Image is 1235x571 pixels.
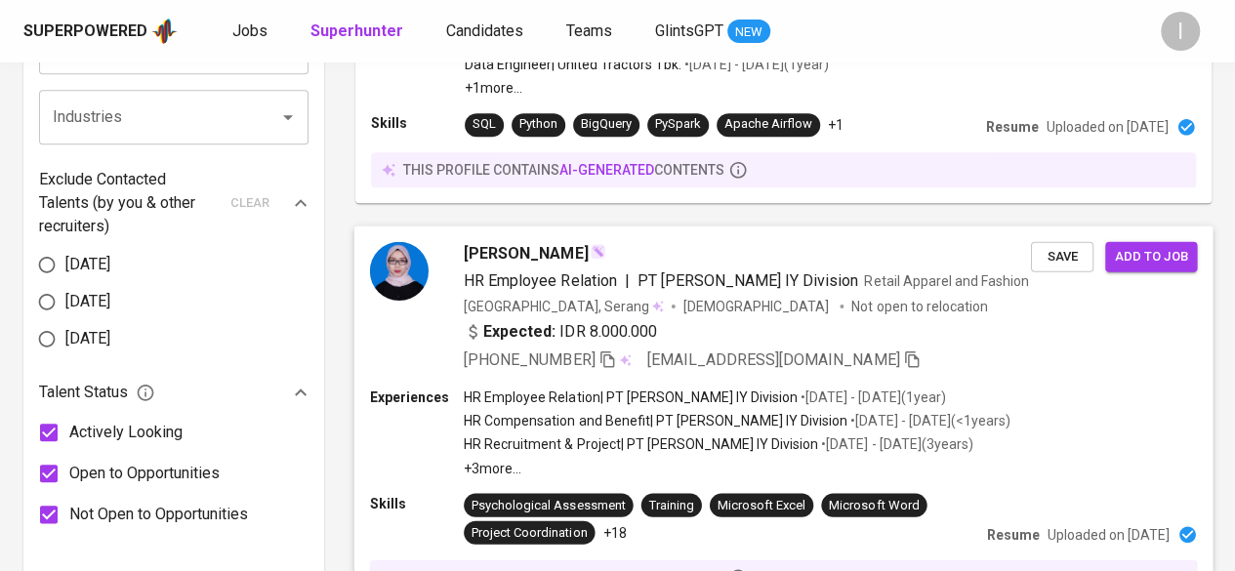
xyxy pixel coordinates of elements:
[683,296,832,315] span: [DEMOGRAPHIC_DATA]
[464,270,616,289] span: HR Employee Relation
[69,421,183,444] span: Actively Looking
[65,327,110,350] span: [DATE]
[232,21,268,40] span: Jobs
[829,496,919,514] div: Microsoft Word
[798,387,945,407] p: • [DATE] - [DATE] ( 1 year )
[655,20,770,44] a: GlintsGPT NEW
[851,296,987,315] p: Not open to relocation
[465,78,829,98] p: +1 more ...
[464,241,588,265] span: [PERSON_NAME]
[472,496,625,514] div: Psychological Assessment
[1048,524,1170,544] p: Uploaded on [DATE]
[274,103,302,131] button: Open
[23,17,178,46] a: Superpoweredapp logo
[39,168,309,238] div: Exclude Contacted Talents (by you & other recruiters)clear
[310,20,407,44] a: Superhunter
[446,21,523,40] span: Candidates
[655,115,701,134] div: PySpark
[39,381,155,404] span: Talent Status
[370,493,464,512] p: Skills
[1047,117,1169,137] p: Uploaded on [DATE]
[987,524,1040,544] p: Resume
[69,503,248,526] span: Not Open to Opportunities
[818,434,972,454] p: • [DATE] - [DATE] ( 3 years )
[472,523,587,542] div: Project Coordination
[864,272,1029,288] span: Retail Apparel and Fashion
[464,458,1010,477] p: +3 more ...
[602,522,626,542] p: +18
[828,115,844,135] p: +1
[464,434,818,454] p: HR Recruitment & Project | PT [PERSON_NAME] IY Division
[1161,12,1200,51] div: I
[1041,245,1084,267] span: Save
[847,411,1009,430] p: • [DATE] - [DATE] ( <1 years )
[370,241,429,300] img: 1b108a7ecaa61c7cc3db2f20c38b4bb5.jpg
[655,21,723,40] span: GlintsGPT
[559,162,654,178] span: AI-generated
[1105,241,1197,271] button: Add to job
[647,350,900,369] span: [EMAIL_ADDRESS][DOMAIN_NAME]
[464,350,595,369] span: [PHONE_NUMBER]
[727,22,770,42] span: NEW
[39,373,309,412] div: Talent Status
[566,20,616,44] a: Teams
[446,20,527,44] a: Candidates
[724,115,812,134] div: Apache Airflow
[718,496,805,514] div: Microsoft Excel
[473,115,496,134] div: SQL
[519,115,557,134] div: Python
[464,296,664,315] div: [GEOGRAPHIC_DATA], Serang
[649,496,694,514] div: Training
[65,253,110,276] span: [DATE]
[232,20,271,44] a: Jobs
[310,21,403,40] b: Superhunter
[1115,245,1187,267] span: Add to job
[69,462,220,485] span: Open to Opportunities
[681,55,829,74] p: • [DATE] - [DATE] ( 1 year )
[464,411,847,430] p: HR Compensation and Benefit | PT [PERSON_NAME] IY Division
[483,319,556,343] b: Expected:
[151,17,178,46] img: app logo
[625,268,630,292] span: |
[39,168,219,238] p: Exclude Contacted Talents (by you & other recruiters)
[1031,241,1093,271] button: Save
[65,290,110,313] span: [DATE]
[403,160,724,180] p: this profile contains contents
[465,55,681,74] p: Data Engineer | United Tractors Tbk.
[23,20,147,43] div: Superpowered
[638,270,859,289] span: PT [PERSON_NAME] IY Division
[581,115,632,134] div: BigQuery
[464,319,657,343] div: IDR 8.000.000
[590,243,605,259] img: magic_wand.svg
[566,21,612,40] span: Teams
[986,117,1039,137] p: Resume
[370,387,464,407] p: Experiences
[464,387,798,407] p: HR Employee Relation | PT [PERSON_NAME] IY Division
[371,113,465,133] p: Skills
